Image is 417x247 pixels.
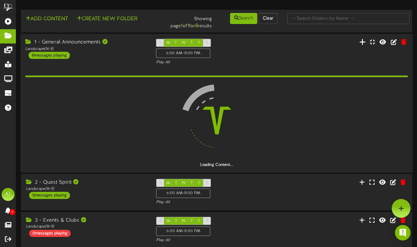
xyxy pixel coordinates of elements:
div: 5 messages playing [29,192,70,199]
div: Showing page of for results [151,12,217,30]
span: M [166,41,170,45]
div: 1 - General Announcements [25,39,146,46]
span: W [181,219,186,223]
div: 2 - Quest Spirit [26,179,146,186]
strong: Loading Content... [200,163,233,167]
span: S [159,41,161,45]
div: AT [2,188,15,201]
img: loading-spinner-4.png [175,79,258,162]
div: Play All [156,60,277,65]
div: 6:00 AM - 8:00 PM [156,227,210,236]
span: S [159,219,162,223]
input: -- Search Folders by Name -- [287,13,410,24]
div: Play All [156,200,277,205]
strong: 1 [187,23,189,29]
span: M [166,219,170,223]
div: 0 messages playing [29,230,71,237]
div: Landscape ( 16:9 ) [26,224,146,229]
strong: 8 [195,23,198,29]
span: S [159,181,162,185]
button: Search [230,13,257,24]
span: T [191,181,193,185]
div: 8 messages playing [29,52,70,59]
span: T [175,219,177,223]
span: S [206,41,208,45]
button: Add Content [24,15,70,23]
span: F [198,219,201,223]
span: F [198,181,201,185]
span: T [191,219,193,223]
span: W [181,181,186,185]
span: T [175,181,177,185]
span: S [206,219,208,223]
span: T [191,41,193,45]
div: 6:00 AM - 8:00 PM [156,48,211,58]
span: 0 [9,209,15,215]
span: T [175,41,177,45]
div: Landscape ( 16:9 ) [25,46,146,52]
button: Create New Folder [75,15,139,23]
span: F [198,41,201,45]
div: Landscape ( 16:9 ) [26,186,146,192]
div: Play All [156,238,277,243]
button: Clear [259,13,278,24]
span: S [206,181,208,185]
div: 3 - Events & Clubs [26,217,146,224]
div: Open Intercom Messenger [395,225,411,241]
div: 6:00 AM - 8:00 PM [156,189,210,198]
span: M [166,181,170,185]
span: W [181,41,186,45]
strong: 1 [181,23,183,29]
